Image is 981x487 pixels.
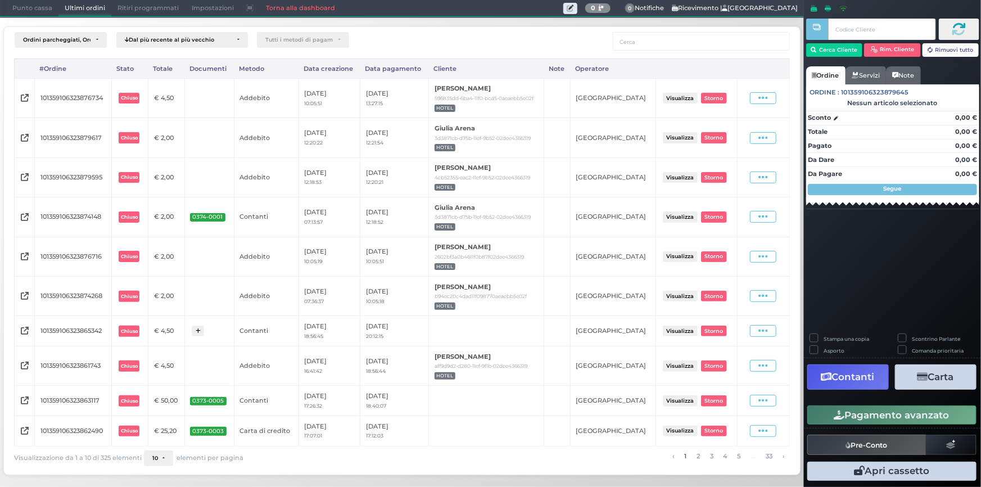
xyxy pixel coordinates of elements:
[663,93,698,103] button: Visualizza
[234,386,299,416] td: Contanti
[435,105,455,112] span: HOTEL
[148,78,185,118] td: € 4,50
[808,170,842,178] strong: Da Pagare
[824,347,844,354] label: Asporto
[304,298,324,304] small: 07:36:37
[148,118,185,157] td: € 2,00
[663,251,698,262] button: Visualizza
[299,277,360,316] td: [DATE]
[360,277,429,316] td: [DATE]
[299,59,360,78] div: Data creazione
[35,237,112,276] td: 101359106323876716
[810,88,840,97] span: Ordine :
[148,316,185,346] td: € 4,50
[265,37,333,43] div: Tutti i metodi di pagamento
[121,254,138,259] b: Chiuso
[435,283,491,291] b: [PERSON_NAME]
[435,293,527,299] small: b94ec20c4dad11f098770aeaebb5e02f
[435,372,455,380] span: HOTEL
[366,179,383,185] small: 12:20:21
[366,368,386,374] small: 18:56:44
[570,157,655,197] td: [GEOGRAPHIC_DATA]
[360,59,429,78] div: Data pagamento
[808,142,831,150] strong: Pagato
[701,360,727,371] button: Storno
[366,432,383,439] small: 17:12:03
[6,1,58,16] span: Punto cassa
[121,174,138,180] b: Chiuso
[304,333,323,339] small: 18:56:45
[148,237,185,276] td: € 2,00
[701,211,727,222] button: Storno
[260,1,341,16] a: Torna alla dashboard
[435,303,455,310] span: HOTEL
[570,118,655,157] td: [GEOGRAPHIC_DATA]
[299,316,360,346] td: [DATE]
[435,263,455,270] span: HOTEL
[148,346,185,386] td: € 4,50
[125,37,232,43] div: Dal più recente al più vecchio
[299,118,360,157] td: [DATE]
[955,170,977,178] strong: 0,00 €
[299,237,360,276] td: [DATE]
[15,32,107,48] button: Ordini parcheggiati, Ordini aperti, Ordini chiusi
[360,157,429,197] td: [DATE]
[669,450,677,463] a: pagina precedente
[681,450,689,463] a: alla pagina 1
[366,298,385,304] small: 10:05:18
[116,32,248,48] button: Dal più recente al più vecchio
[808,128,828,136] strong: Totale
[190,397,226,405] span: 0373-0005
[234,59,299,78] div: Metodo
[570,78,655,118] td: [GEOGRAPHIC_DATA]
[148,386,185,416] td: € 50,00
[955,114,977,121] strong: 0,00 €
[923,43,979,57] button: Rimuovi tutto
[734,450,744,463] a: alla pagina 5
[570,277,655,316] td: [GEOGRAPHIC_DATA]
[763,450,776,463] a: alla pagina 33
[842,88,909,97] span: 101359106323879645
[435,164,491,172] b: [PERSON_NAME]
[366,219,383,225] small: 12:18:52
[234,78,299,118] td: Addebito
[570,237,655,276] td: [GEOGRAPHIC_DATA]
[35,386,112,416] td: 101359106323863117
[148,157,185,197] td: € 2,00
[234,346,299,386] td: Addebito
[184,59,234,78] div: Documenti
[121,328,138,334] b: Chiuso
[121,135,138,141] b: Chiuso
[234,316,299,346] td: Contanti
[234,157,299,197] td: Addebito
[360,386,429,416] td: [DATE]
[360,416,429,447] td: [DATE]
[435,363,527,369] small: aff9d9d2-d280-11ef-9f1b-02dee4366319
[806,43,863,57] button: Cerca Cliente
[360,346,429,386] td: [DATE]
[701,326,727,336] button: Storno
[257,32,349,48] button: Tutti i metodi di pagamento
[613,32,790,51] input: Cerca
[148,277,185,316] td: € 2,00
[846,66,886,84] a: Servizi
[111,59,148,78] div: Stato
[304,179,322,185] small: 12:18:53
[234,118,299,157] td: Addebito
[304,139,323,146] small: 12:20:22
[23,37,91,43] div: Ordini parcheggiati, Ordini aperti, Ordini chiusi
[111,1,185,16] span: Ritiri programmati
[152,455,158,462] span: 10
[58,1,111,16] span: Ultimi ordini
[435,174,530,181] small: 4cb52355-eac2-11ef-9b52-02dee4366319
[121,363,138,369] b: Chiuso
[886,66,920,84] a: Note
[435,144,455,151] span: HOTEL
[234,416,299,447] td: Carta di credito
[663,291,698,301] button: Visualizza
[955,128,977,136] strong: 0,00 €
[360,78,429,118] td: [DATE]
[299,416,360,447] td: [DATE]
[435,84,491,92] b: [PERSON_NAME]
[435,204,475,211] b: Giulia Arena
